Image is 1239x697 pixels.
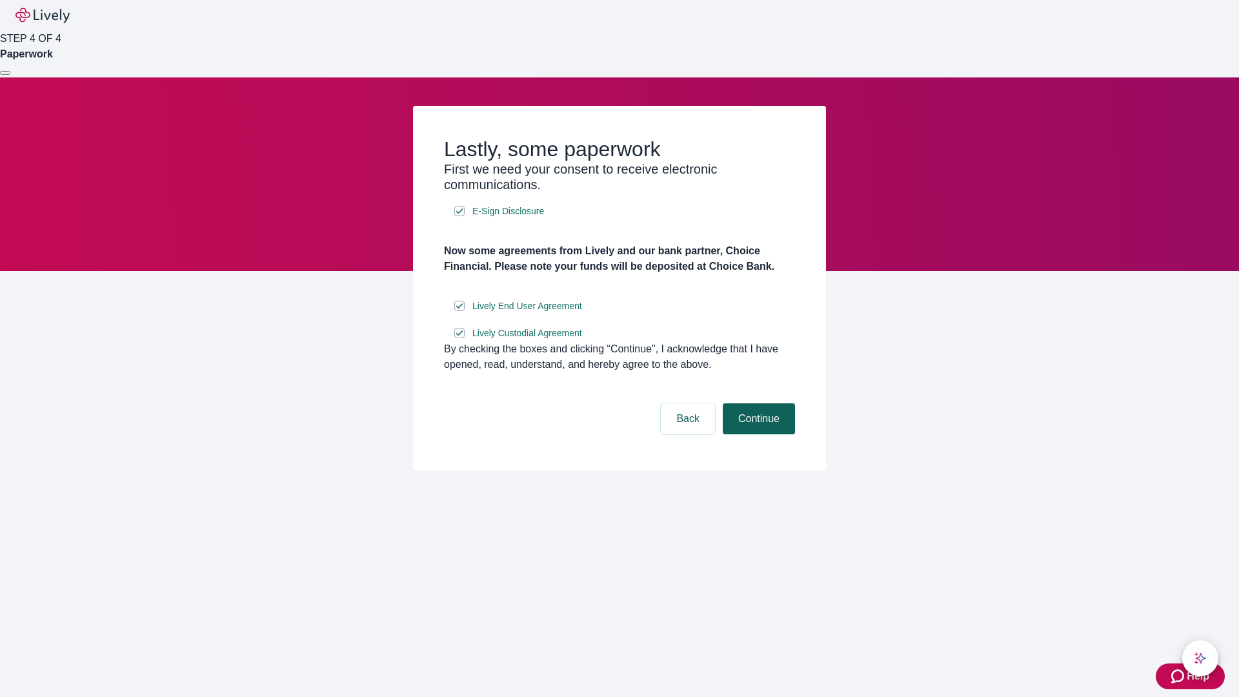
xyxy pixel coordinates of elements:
[444,341,795,372] div: By checking the boxes and clicking “Continue", I acknowledge that I have opened, read, understand...
[470,203,547,219] a: e-sign disclosure document
[472,205,544,218] span: E-Sign Disclosure
[1182,640,1218,676] button: chat
[723,403,795,434] button: Continue
[661,403,715,434] button: Back
[444,137,795,161] h2: Lastly, some paperwork
[1194,652,1207,665] svg: Lively AI Assistant
[472,327,582,340] span: Lively Custodial Agreement
[472,299,582,313] span: Lively End User Agreement
[1187,669,1209,684] span: Help
[15,8,70,23] img: Lively
[444,161,795,192] h3: First we need your consent to receive electronic communications.
[444,243,795,274] h4: Now some agreements from Lively and our bank partner, Choice Financial. Please note your funds wi...
[1156,663,1225,689] button: Zendesk support iconHelp
[1171,669,1187,684] svg: Zendesk support icon
[470,325,585,341] a: e-sign disclosure document
[470,298,585,314] a: e-sign disclosure document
